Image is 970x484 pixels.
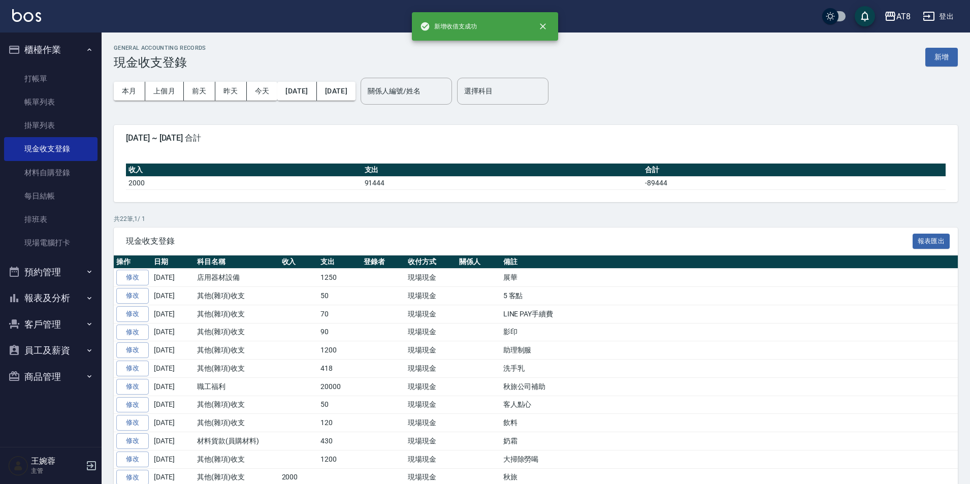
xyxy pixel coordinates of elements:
[405,341,457,360] td: 現場現金
[318,360,361,378] td: 418
[405,255,457,269] th: 收付方式
[318,377,361,396] td: 20000
[195,287,279,305] td: 其他(雜項)收支
[126,133,946,143] span: [DATE] ~ [DATE] 合計
[362,176,643,189] td: 91444
[405,414,457,432] td: 現場現金
[4,311,98,338] button: 客戶管理
[405,396,457,414] td: 現場現金
[195,269,279,287] td: 店用器材設備
[318,396,361,414] td: 50
[318,255,361,269] th: 支出
[116,288,149,304] a: 修改
[532,15,554,38] button: close
[4,137,98,160] a: 現金收支登錄
[116,415,149,431] a: 修改
[126,236,913,246] span: 現金收支登錄
[195,450,279,468] td: 其他(雜項)收支
[114,214,958,223] p: 共 22 筆, 1 / 1
[195,305,279,323] td: 其他(雜項)收支
[317,82,355,101] button: [DATE]
[31,466,83,475] p: 主管
[642,176,946,189] td: -89444
[318,323,361,341] td: 90
[126,164,362,177] th: 收入
[116,361,149,376] a: 修改
[925,52,958,61] a: 新增
[151,305,195,323] td: [DATE]
[195,432,279,450] td: 材料貨款(員購材料)
[4,114,98,137] a: 掛單列表
[913,236,950,245] a: 報表匯出
[116,325,149,340] a: 修改
[4,67,98,90] a: 打帳單
[126,176,362,189] td: 2000
[116,306,149,322] a: 修改
[405,377,457,396] td: 現場現金
[362,164,643,177] th: 支出
[195,341,279,360] td: 其他(雜項)收支
[318,269,361,287] td: 1250
[501,396,958,414] td: 客人點心
[151,287,195,305] td: [DATE]
[151,377,195,396] td: [DATE]
[405,269,457,287] td: 現場現金
[4,259,98,285] button: 預約管理
[195,377,279,396] td: 職工福利
[151,323,195,341] td: [DATE]
[195,396,279,414] td: 其他(雜項)收支
[116,451,149,467] a: 修改
[31,456,83,466] h5: 王婉蓉
[4,37,98,63] button: 櫃檯作業
[145,82,184,101] button: 上個月
[925,48,958,67] button: 新增
[501,360,958,378] td: 洗手乳
[116,379,149,395] a: 修改
[405,287,457,305] td: 現場現金
[195,323,279,341] td: 其他(雜項)收支
[880,6,915,27] button: AT8
[151,360,195,378] td: [DATE]
[318,305,361,323] td: 70
[919,7,958,26] button: 登出
[151,396,195,414] td: [DATE]
[501,377,958,396] td: 秋旅公司補助
[116,433,149,449] a: 修改
[4,161,98,184] a: 材料自購登錄
[501,341,958,360] td: 助理制服
[4,337,98,364] button: 員工及薪資
[114,255,151,269] th: 操作
[318,450,361,468] td: 1200
[195,414,279,432] td: 其他(雜項)收支
[151,432,195,450] td: [DATE]
[12,9,41,22] img: Logo
[318,287,361,305] td: 50
[913,234,950,249] button: 報表匯出
[151,341,195,360] td: [DATE]
[4,90,98,114] a: 帳單列表
[501,255,958,269] th: 備註
[4,184,98,208] a: 每日結帳
[151,255,195,269] th: 日期
[405,360,457,378] td: 現場現金
[501,432,958,450] td: 奶霜
[116,397,149,413] a: 修改
[420,21,477,31] span: 新增收借支成功
[8,456,28,476] img: Person
[501,414,958,432] td: 飲料
[279,255,318,269] th: 收入
[855,6,875,26] button: save
[114,55,206,70] h3: 現金收支登錄
[405,305,457,323] td: 現場現金
[247,82,278,101] button: 今天
[501,323,958,341] td: 影印
[318,341,361,360] td: 1200
[4,285,98,311] button: 報表及分析
[405,450,457,468] td: 現場現金
[501,287,958,305] td: 5 客點
[116,342,149,358] a: 修改
[896,10,911,23] div: AT8
[318,414,361,432] td: 120
[114,45,206,51] h2: GENERAL ACCOUNTING RECORDS
[114,82,145,101] button: 本月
